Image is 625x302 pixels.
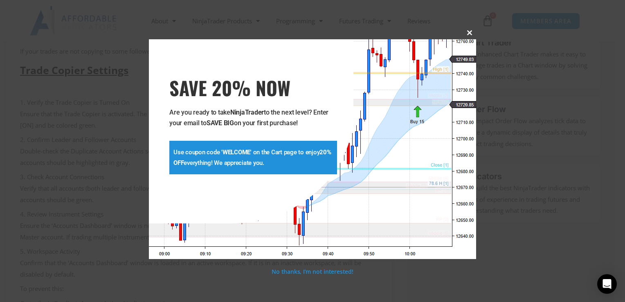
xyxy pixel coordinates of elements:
[597,274,617,294] div: Open Intercom Messenger
[169,76,337,99] span: SAVE 20% NOW
[173,149,331,167] strong: 20% OFF
[207,119,234,127] strong: SAVE BIG
[169,107,337,128] p: Are you ready to take to the next level? Enter your email to on your first purchase!
[272,268,353,275] a: No thanks, I’m not interested!
[230,108,264,116] strong: NinjaTrader
[223,149,250,156] strong: WELCOME
[173,147,333,168] p: Use coupon code ' ' on the Cart page to enjoy everything! We appreciate you.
